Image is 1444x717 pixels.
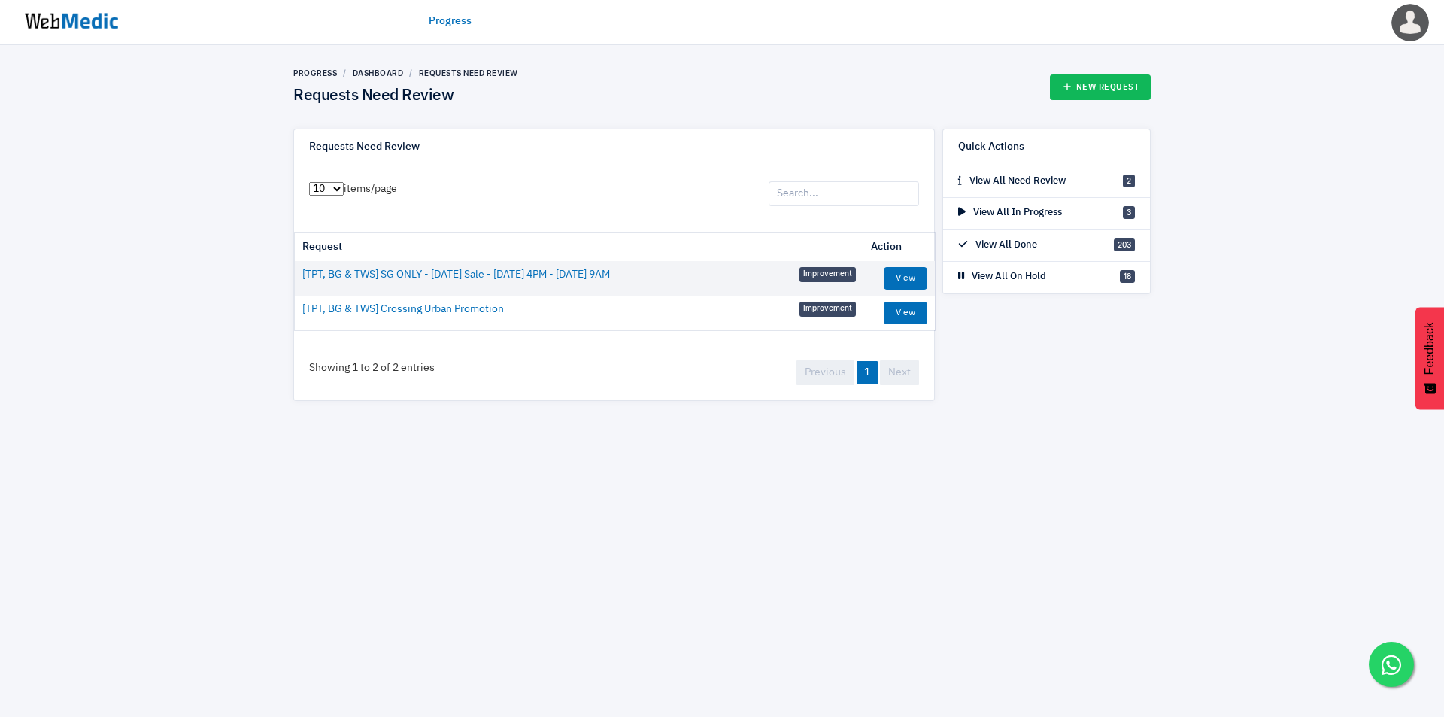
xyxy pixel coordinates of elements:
[769,181,919,207] input: Search...
[309,141,420,154] h6: Requests Need Review
[796,360,854,385] a: Previous
[302,267,610,283] a: [TPT, BG & TWS] SG ONLY - [DATE] Sale - [DATE] 4PM - [DATE] 9AM
[857,361,878,384] a: 1
[1050,74,1151,100] a: New Request
[429,14,472,29] a: Progress
[302,302,504,317] a: [TPT, BG & TWS] Crossing Urban Promotion
[1123,206,1135,219] span: 3
[309,182,344,196] select: items/page
[799,267,856,282] span: Improvement
[1423,322,1436,375] span: Feedback
[884,267,927,290] a: View
[295,233,863,261] th: Request
[1415,307,1444,409] button: Feedback - Show survey
[419,68,518,77] a: Requests Need Review
[1123,175,1135,187] span: 2
[293,68,337,77] a: Progress
[293,87,518,106] h4: Requests Need Review
[293,68,518,79] nav: breadcrumb
[958,238,1037,253] p: View All Done
[884,302,927,324] a: View
[958,269,1046,284] p: View All On Hold
[958,205,1062,220] p: View All In Progress
[294,345,450,391] div: Showing 1 to 2 of 2 entries
[353,68,404,77] a: Dashboard
[958,174,1066,189] p: View All Need Review
[309,181,397,197] label: items/page
[880,360,919,385] a: Next
[958,141,1024,154] h6: Quick Actions
[1114,238,1135,251] span: 203
[799,302,856,317] span: Improvement
[1120,270,1135,283] span: 18
[863,233,935,261] th: Action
